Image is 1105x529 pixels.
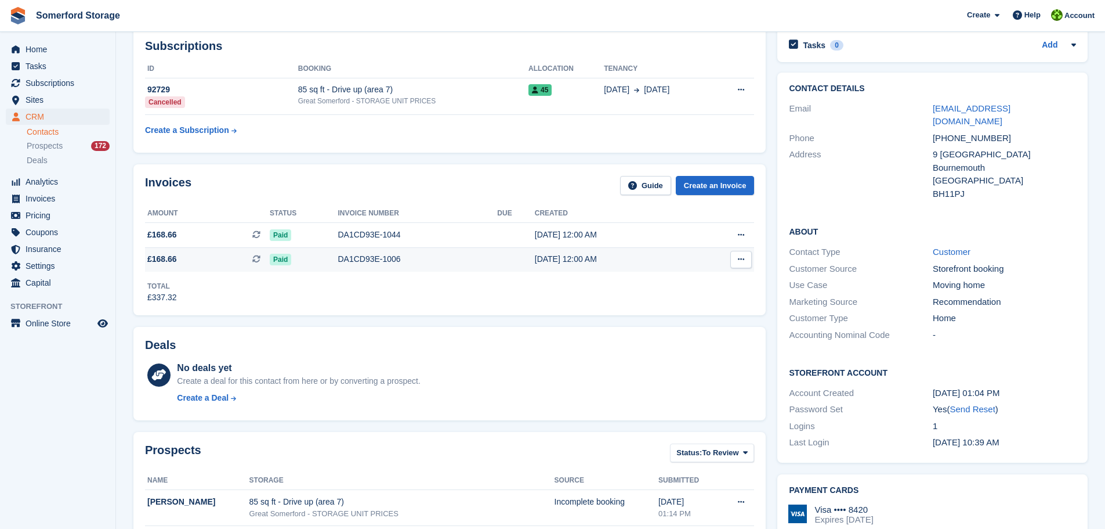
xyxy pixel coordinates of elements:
th: Storage [249,472,555,490]
div: 9 [GEOGRAPHIC_DATA] [933,148,1076,161]
div: 85 sq ft - Drive up (area 7) [298,84,528,96]
span: Invoices [26,190,95,207]
span: Online Store [26,315,95,332]
div: £337.32 [147,292,177,304]
h2: Payment cards [789,486,1076,495]
div: Contact Type [789,246,932,259]
span: [DATE] [604,84,629,96]
span: Deals [27,155,48,166]
a: menu [6,315,110,332]
span: 45 [528,84,552,96]
a: menu [6,41,110,57]
span: £168.66 [147,229,177,241]
a: Create a Subscription [145,120,237,141]
a: Guide [620,176,671,195]
div: Cancelled [145,96,185,108]
span: Paid [270,254,291,265]
a: menu [6,190,110,207]
div: - [933,329,1076,342]
div: Bournemouth [933,161,1076,175]
div: Address [789,148,932,200]
div: [PHONE_NUMBER] [933,132,1076,145]
a: Contacts [27,127,110,138]
div: Total [147,281,177,292]
a: Send Reset [950,404,995,414]
div: Accounting Nominal Code [789,329,932,342]
h2: Prospects [145,444,201,465]
a: Add [1042,39,1057,52]
th: Submitted [658,472,718,490]
div: [DATE] 12:00 AM [535,229,693,241]
h2: Deals [145,339,176,352]
div: DA1CD93E-1006 [338,253,497,265]
span: Insurance [26,241,95,257]
time: 2025-06-26 09:39:14 UTC [933,437,999,447]
div: Yes [933,403,1076,416]
div: Great Somerford - STORAGE UNIT PRICES [298,96,528,106]
th: Tenancy [604,60,713,78]
div: 0 [830,40,843,51]
a: Prospects 172 [27,140,110,152]
div: Marketing Source [789,296,932,309]
a: Preview store [96,316,110,330]
div: Use Case [789,279,932,292]
div: 1 [933,420,1076,433]
th: Name [145,472,249,490]
div: Create a Deal [177,392,229,404]
div: Visa •••• 8420 [814,505,873,515]
a: menu [6,241,110,257]
div: 172 [91,141,110,151]
a: [EMAIL_ADDRESS][DOMAIN_NAME] [933,103,1010,127]
span: Home [26,41,95,57]
span: Settings [26,258,95,274]
h2: Subscriptions [145,39,754,53]
span: Subscriptions [26,75,95,91]
span: Prospects [27,141,63,152]
div: Incomplete booking [555,496,658,508]
span: £168.66 [147,253,177,265]
div: Create a deal for this contact from here or by converting a prospect. [177,375,420,387]
span: ( ) [947,404,998,414]
th: Allocation [528,60,604,78]
span: Create [967,9,990,21]
div: [GEOGRAPHIC_DATA] [933,174,1076,188]
span: Analytics [26,174,95,190]
a: menu [6,207,110,224]
div: [DATE] [658,496,718,508]
span: Storefront [10,301,115,312]
div: 85 sq ft - Drive up (area 7) [249,496,555,508]
div: DA1CD93E-1044 [338,229,497,241]
div: Recommendation [933,296,1076,309]
div: Storefront booking [933,262,1076,276]
div: [PERSON_NAME] [147,496,249,508]
div: Last Login [789,436,932,449]
a: Create a Deal [177,392,420,404]
a: menu [6,109,110,125]
span: Help [1024,9,1041,21]
div: Logins [789,420,932,433]
h2: Contact Details [789,84,1076,93]
a: Customer [933,247,970,257]
h2: Invoices [145,176,191,195]
div: Account Created [789,387,932,400]
div: [DATE] 12:00 AM [535,253,693,265]
th: Invoice number [338,204,497,223]
img: Visa Logo [788,505,807,523]
span: Pricing [26,207,95,224]
div: Phone [789,132,932,145]
div: Moving home [933,279,1076,292]
a: menu [6,58,110,74]
a: Somerford Storage [31,6,125,25]
span: Status: [676,447,702,459]
div: No deals yet [177,361,420,375]
span: Paid [270,229,291,241]
h2: About [789,225,1076,237]
div: [DATE] 01:04 PM [933,387,1076,400]
th: Created [535,204,693,223]
a: Create an Invoice [676,176,755,195]
h2: Tasks [803,40,825,51]
th: Booking [298,60,528,78]
span: To Review [702,447,738,459]
div: Email [789,102,932,128]
a: Deals [27,154,110,167]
